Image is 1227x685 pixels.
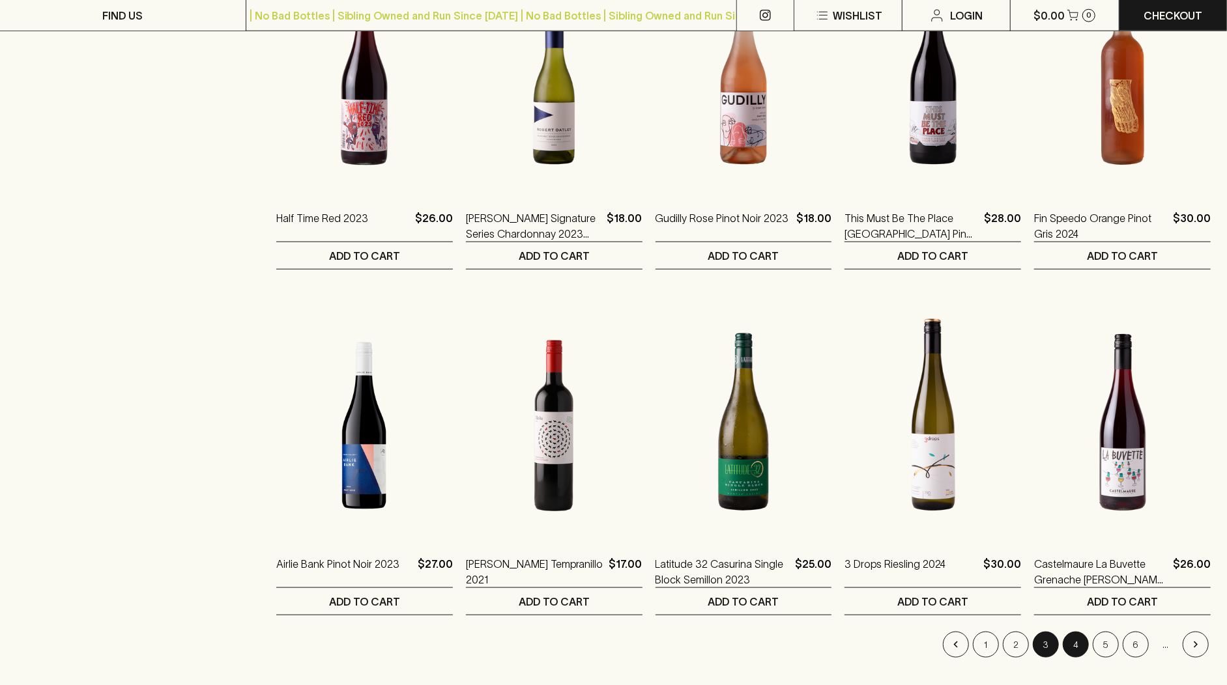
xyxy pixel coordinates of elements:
[1153,632,1179,658] div: …
[844,210,979,242] a: This Must Be The Place [GEOGRAPHIC_DATA] Pinot Noir 2023
[1183,632,1209,658] button: Go to next page
[276,309,453,537] img: Airlie Bank Pinot Noir 2023
[1034,242,1211,269] button: ADD TO CART
[973,632,999,658] button: Go to page 1
[1063,632,1089,658] button: Go to page 4
[984,210,1021,242] p: $28.00
[1144,8,1202,23] p: Checkout
[519,248,590,264] p: ADD TO CART
[796,210,831,242] p: $18.00
[1034,556,1168,587] a: Castelmaure La Buvette Grenache [PERSON_NAME] [GEOGRAPHIC_DATA]
[1034,588,1211,615] button: ADD TO CART
[1173,556,1211,587] p: $26.00
[844,309,1021,537] img: 3 Drops Riesling 2024
[607,210,642,242] p: $18.00
[656,588,832,615] button: ADD TO CART
[1087,594,1158,609] p: ADD TO CART
[1034,309,1211,537] img: Castelmaure La Buvette Grenache Carignan NV
[276,632,1211,658] nav: pagination navigation
[656,556,790,587] a: Latitude 32 Casurina Single Block Semillon 2023
[656,309,832,537] img: Latitude 32 Casurina Single Block Semillon 2023
[418,556,453,587] p: $27.00
[329,248,400,264] p: ADD TO CART
[1033,8,1065,23] p: $0.00
[466,210,602,242] a: [PERSON_NAME] Signature Series Chardonnay 2023 375ml
[897,594,968,609] p: ADD TO CART
[609,556,642,587] p: $17.00
[466,556,604,587] a: [PERSON_NAME] Tempranillo 2021
[708,248,779,264] p: ADD TO CART
[1087,248,1158,264] p: ADD TO CART
[1034,210,1168,242] a: Fin Speedo Orange Pinot Gris 2024
[276,556,399,587] a: Airlie Bank Pinot Noir 2023
[943,632,969,658] button: Go to previous page
[1033,632,1059,658] button: page 3
[276,242,453,269] button: ADD TO CART
[950,8,983,23] p: Login
[276,210,368,242] a: Half Time Red 2023
[1003,632,1029,658] button: Go to page 2
[656,242,832,269] button: ADD TO CART
[276,588,453,615] button: ADD TO CART
[897,248,968,264] p: ADD TO CART
[329,594,400,609] p: ADD TO CART
[1123,632,1149,658] button: Go to page 6
[519,594,590,609] p: ADD TO CART
[844,242,1021,269] button: ADD TO CART
[466,309,642,537] img: Mesta Tempranillo 2021
[708,594,779,609] p: ADD TO CART
[833,8,882,23] p: Wishlist
[983,556,1021,587] p: $30.00
[656,210,789,242] a: Gudilly Rose Pinot Noir 2023
[1086,12,1091,19] p: 0
[466,242,642,269] button: ADD TO CART
[102,8,143,23] p: FIND US
[844,588,1021,615] button: ADD TO CART
[1093,632,1119,658] button: Go to page 5
[415,210,453,242] p: $26.00
[844,556,946,587] a: 3 Drops Riesling 2024
[795,556,831,587] p: $25.00
[1173,210,1211,242] p: $30.00
[466,588,642,615] button: ADD TO CART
